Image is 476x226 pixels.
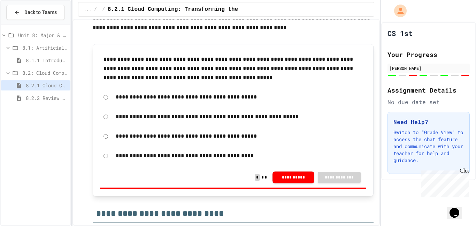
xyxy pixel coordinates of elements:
[387,3,408,19] div: My Account
[387,28,413,38] h1: CS 1st
[393,129,464,164] p: Switch to "Grade View" to access the chat feature and communicate with your teacher for help and ...
[26,57,68,64] span: 8.1.1 Introduction to Artificial Intelligence
[22,44,68,51] span: 8.1: Artificial Intelligence Basics
[24,9,57,16] span: Back to Teams
[393,118,464,126] h3: Need Help?
[26,94,68,102] span: 8.2.2 Review - Cloud Computing
[94,7,97,12] span: /
[3,3,48,44] div: Chat with us now!Close
[102,7,105,12] span: /
[18,31,68,39] span: Unit 8: Major & Emerging Technologies
[387,98,470,106] div: No due date set
[387,50,470,59] h2: Your Progress
[390,65,468,71] div: [PERSON_NAME]
[108,5,285,14] span: 8.2.1 Cloud Computing: Transforming the Digital World
[84,7,92,12] span: ...
[447,198,469,219] iframe: chat widget
[418,168,469,197] iframe: chat widget
[387,85,470,95] h2: Assignment Details
[26,82,68,89] span: 8.2.1 Cloud Computing: Transforming the Digital World
[22,69,68,76] span: 8.2: Cloud Computing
